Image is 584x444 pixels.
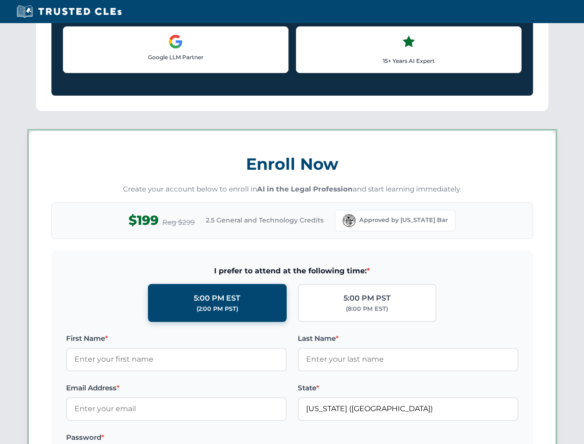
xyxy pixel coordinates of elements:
div: (2:00 PM PST) [197,304,238,314]
input: Enter your last name [298,348,518,371]
input: Enter your first name [66,348,287,371]
p: 15+ Years AI Expert [304,56,514,65]
img: Trusted CLEs [14,5,124,18]
label: Password [66,432,287,443]
img: Google [168,34,183,49]
div: (8:00 PM EST) [346,304,388,314]
p: Create your account below to enroll in and start learning immediately. [51,184,533,195]
input: Florida (FL) [298,397,518,420]
label: State [298,382,518,394]
img: Florida Bar [343,214,356,227]
span: I prefer to attend at the following time: [66,265,518,277]
span: Reg $299 [162,217,195,228]
span: Approved by [US_STATE] Bar [359,216,448,225]
strong: AI in the Legal Profession [257,185,353,193]
p: Google LLM Partner [71,53,281,62]
h3: Enroll Now [51,149,533,179]
label: Email Address [66,382,287,394]
div: 5:00 PM EST [194,292,240,304]
span: $199 [129,210,159,231]
label: First Name [66,333,287,344]
div: 5:00 PM PST [344,292,391,304]
span: 2.5 General and Technology Credits [206,215,324,225]
label: Last Name [298,333,518,344]
input: Enter your email [66,397,287,420]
